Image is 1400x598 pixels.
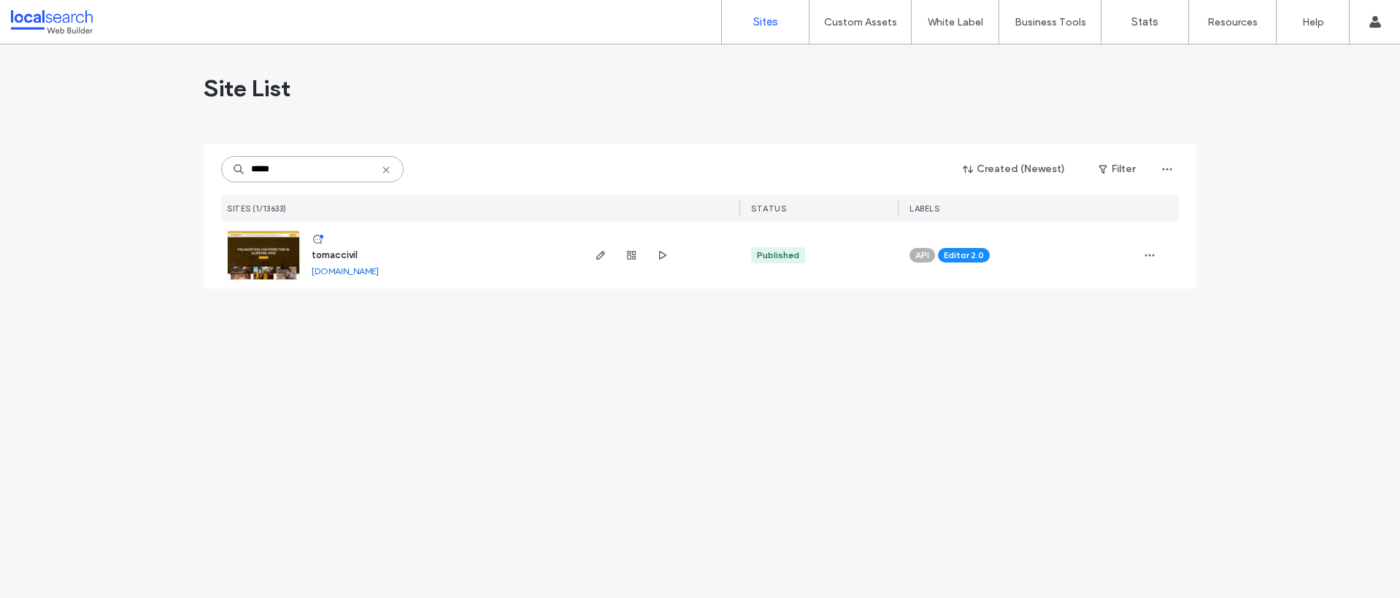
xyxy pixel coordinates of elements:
label: Stats [1131,15,1158,28]
button: Created (Newest) [950,158,1078,181]
label: Custom Assets [824,16,897,28]
span: Site List [204,74,291,103]
a: [DOMAIN_NAME] [312,265,379,276]
label: Help [1302,16,1324,28]
div: Published [757,249,799,262]
label: Sites [753,15,778,28]
label: Resources [1207,16,1258,28]
span: Editor 2.0 [944,249,984,262]
label: Business Tools [1015,16,1086,28]
span: STATUS [751,203,786,214]
a: tomaccivil [312,249,358,260]
span: LABELS [909,203,939,214]
button: Filter [1084,158,1150,181]
span: SITES (1/13633) [227,203,287,214]
span: Help [34,10,64,23]
label: White Label [928,16,983,28]
span: API [915,249,929,262]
